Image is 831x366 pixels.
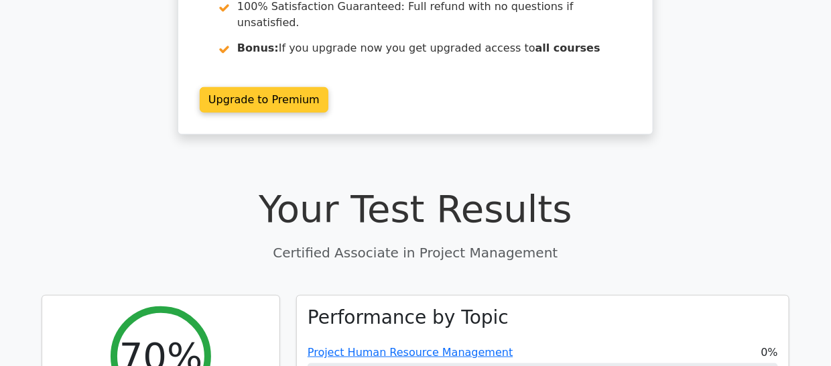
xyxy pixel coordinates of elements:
span: 0% [761,345,778,361]
p: Certified Associate in Project Management [42,243,789,263]
h3: Performance by Topic [308,306,509,329]
h1: Your Test Results [42,186,789,231]
a: Project Human Resource Management [308,346,513,359]
a: Upgrade to Premium [200,87,328,113]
